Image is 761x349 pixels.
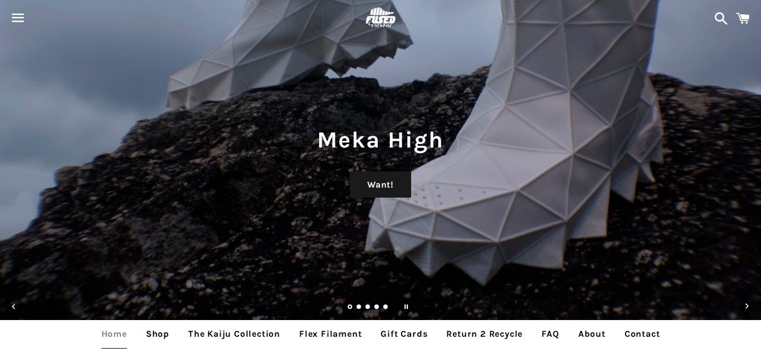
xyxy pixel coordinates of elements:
[383,305,389,311] a: Load slide 5
[11,124,750,156] h1: Meka High
[291,320,370,348] a: Flex Filament
[2,294,26,319] button: Previous slide
[570,320,614,348] a: About
[394,294,418,319] button: Pause slideshow
[735,294,759,319] button: Next slide
[365,305,371,311] a: Load slide 3
[357,305,362,311] a: Load slide 2
[138,320,178,348] a: Shop
[438,320,531,348] a: Return 2 Recycle
[180,320,289,348] a: The Kaiju Collection
[350,171,411,198] a: Want!
[533,320,567,348] a: FAQ
[374,305,380,311] a: Load slide 4
[616,320,669,348] a: Contact
[348,305,353,311] a: Slide 1, current
[372,320,436,348] a: Gift Cards
[93,320,135,348] a: Home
